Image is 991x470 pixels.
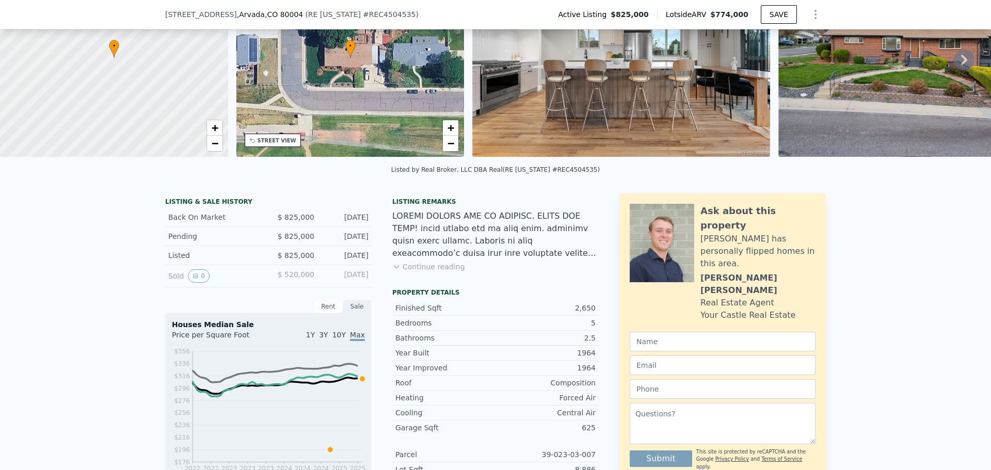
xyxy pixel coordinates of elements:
span: + [447,121,454,134]
div: Bedrooms [395,318,495,328]
span: + [211,121,218,134]
span: [STREET_ADDRESS] [165,9,237,20]
span: # REC4504535 [363,10,415,19]
tspan: $276 [174,397,190,404]
div: LISTING & SALE HISTORY [165,198,372,208]
div: Bathrooms [395,333,495,343]
div: Year Built [395,348,495,358]
div: Houses Median Sale [172,319,365,330]
div: • [109,40,119,58]
span: Active Listing [558,9,611,20]
div: Composition [495,378,596,388]
tspan: $256 [174,409,190,416]
div: Forced Air [495,393,596,403]
a: Zoom in [207,120,222,136]
div: 2.5 [495,333,596,343]
span: $ 520,000 [278,270,314,279]
span: • [345,41,356,51]
span: • [109,41,119,51]
tspan: $236 [174,422,190,429]
div: Garage Sqft [395,423,495,433]
div: [PERSON_NAME] has personally flipped homes in this area. [700,233,816,270]
div: [DATE] [323,269,369,283]
div: [DATE] [323,212,369,222]
span: 3Y [319,331,328,339]
div: Heating [395,393,495,403]
div: Ask about this property [700,204,816,233]
div: 39-023-03-007 [495,449,596,460]
span: RE [US_STATE] [308,10,361,19]
div: 2,650 [495,303,596,313]
div: Listed [168,250,260,261]
span: − [447,137,454,150]
div: LOREMI DOLORS AME CO ADIPISC. ELITS DOE TEMP! incid utlabo etd ma aliq enim. adminimv quisn exerc... [392,210,599,260]
div: ( ) [305,9,419,20]
div: Real Estate Agent [700,297,774,309]
input: Name [630,332,816,351]
div: Sold [168,269,260,283]
a: Privacy Policy [715,456,749,462]
tspan: $196 [174,446,190,453]
div: Parcel [395,449,495,460]
div: Year Improved [395,363,495,373]
span: , CO 80004 [265,10,303,19]
div: 1964 [495,348,596,358]
div: [DATE] [323,250,369,261]
input: Phone [630,379,816,399]
span: Lotside ARV [666,9,710,20]
span: $ 825,000 [278,213,314,221]
div: Pending [168,231,260,241]
a: Zoom out [443,136,458,151]
tspan: $356 [174,348,190,355]
div: Listing remarks [392,198,599,206]
div: 1964 [495,363,596,373]
span: , Arvada [237,9,303,20]
span: $774,000 [710,10,748,19]
a: Zoom in [443,120,458,136]
span: 1Y [306,331,315,339]
div: [PERSON_NAME] [PERSON_NAME] [700,272,816,297]
div: Sale [343,300,372,313]
div: Roof [395,378,495,388]
div: • [345,40,356,58]
span: 10Y [332,331,346,339]
div: [DATE] [323,231,369,241]
div: 5 [495,318,596,328]
button: SAVE [761,5,797,24]
div: Your Castle Real Estate [700,309,795,321]
button: Continue reading [392,262,465,272]
div: Listed by Real Broker, LLC DBA Real (RE [US_STATE] #REC4504535) [391,166,600,173]
a: Zoom out [207,136,222,151]
span: − [211,137,218,150]
tspan: $296 [174,385,190,392]
button: View historical data [188,269,210,283]
span: $ 825,000 [278,232,314,240]
div: Property details [392,288,599,297]
div: Back On Market [168,212,260,222]
tspan: $316 [174,372,190,380]
div: Cooling [395,408,495,418]
span: $825,000 [611,9,649,20]
div: Central Air [495,408,596,418]
div: 625 [495,423,596,433]
span: Max [350,331,365,341]
tspan: $176 [174,459,190,466]
span: $ 825,000 [278,251,314,260]
button: Show Options [805,4,826,25]
tspan: $336 [174,360,190,367]
a: Terms of Service [761,456,802,462]
div: STREET VIEW [258,137,296,144]
div: Price per Square Foot [172,330,268,346]
input: Email [630,355,816,375]
div: Rent [314,300,343,313]
tspan: $216 [174,434,190,441]
button: Submit [630,450,692,467]
div: Finished Sqft [395,303,495,313]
